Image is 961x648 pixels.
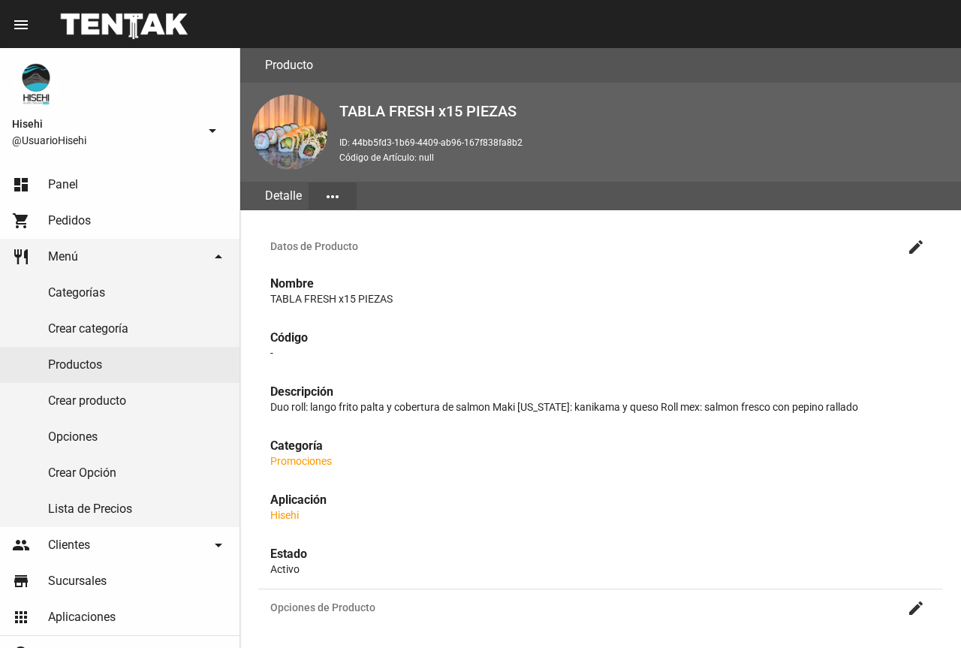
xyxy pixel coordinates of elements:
[270,509,299,521] a: Hisehi
[203,122,221,140] mat-icon: arrow_drop_down
[265,55,313,76] h3: Producto
[252,95,327,170] img: 4f3f8453-a237-4071-bea7-ce85fc351519.jpeg
[270,493,327,507] strong: Aplicación
[270,399,931,414] p: Duo roll: lango frito palta y cobertura de salmon Maki [US_STATE]: kanikama y queso Roll mex: sal...
[270,439,323,453] strong: Categoría
[898,588,946,633] iframe: chat widget
[12,60,60,108] img: b10aa081-330c-4927-a74e-08896fa80e0a.jpg
[270,291,931,306] p: TABLA FRESH x15 PIEZAS
[339,150,949,165] p: Código de Artículo: null
[339,99,949,123] h2: TABLA FRESH x15 PIEZAS
[48,574,107,589] span: Sucursales
[270,240,901,252] span: Datos de Producto
[12,248,30,266] mat-icon: restaurant
[270,345,931,360] p: -
[12,16,30,34] mat-icon: menu
[48,177,78,192] span: Panel
[12,536,30,554] mat-icon: people
[12,572,30,590] mat-icon: store
[270,330,308,345] strong: Código
[270,384,333,399] strong: Descripción
[270,547,307,561] strong: Estado
[12,608,30,626] mat-icon: apps
[12,133,197,148] span: @UsuarioHisehi
[48,538,90,553] span: Clientes
[907,238,925,256] mat-icon: create
[48,249,78,264] span: Menú
[258,182,309,210] div: Detalle
[12,212,30,230] mat-icon: shopping_cart
[339,135,949,150] p: ID: 44bb5fd3-1b69-4409-ab96-167f838fa8b2
[48,610,116,625] span: Aplicaciones
[309,182,357,209] button: Elegir sección
[209,536,227,554] mat-icon: arrow_drop_down
[209,248,227,266] mat-icon: arrow_drop_down
[270,601,901,613] span: Opciones de Producto
[12,115,197,133] span: Hisehi
[12,176,30,194] mat-icon: dashboard
[48,213,91,228] span: Pedidos
[270,562,931,577] p: Activo
[901,231,931,261] button: Editar
[324,188,342,206] mat-icon: more_horiz
[270,276,314,291] strong: Nombre
[270,455,332,467] a: Promociones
